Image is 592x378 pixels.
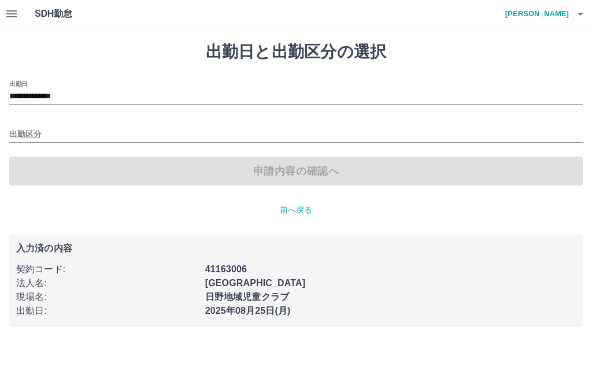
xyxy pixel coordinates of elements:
[16,290,198,304] p: 現場名 :
[9,79,28,88] label: 出勤日
[16,244,576,253] p: 入力済の内容
[16,276,198,290] p: 法人名 :
[205,264,247,274] b: 41163006
[205,306,291,316] b: 2025年08月25日(月)
[9,42,583,62] h1: 出勤日と出勤区分の選択
[205,278,306,288] b: [GEOGRAPHIC_DATA]
[9,204,583,216] p: 前へ戻る
[205,292,289,302] b: 日野地域児童クラブ
[16,304,198,318] p: 出勤日 :
[16,262,198,276] p: 契約コード :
